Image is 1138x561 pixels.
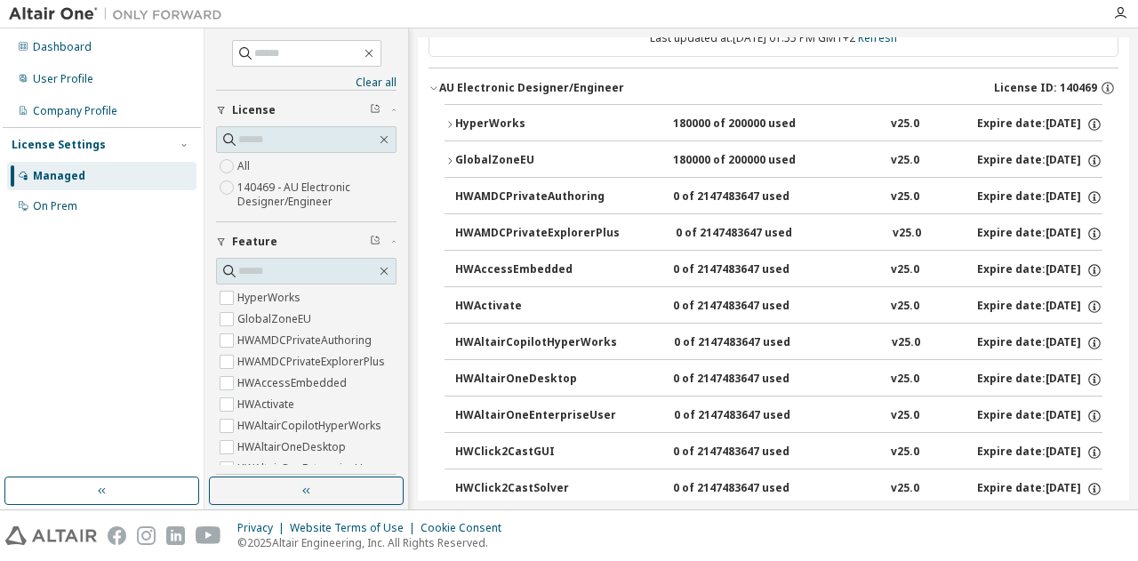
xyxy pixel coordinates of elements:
div: 180000 of 200000 used [673,153,833,169]
div: Website Terms of Use [290,521,421,535]
label: HWAltairCopilotHyperWorks [237,415,385,437]
div: 0 of 2147483647 used [673,189,833,205]
div: Expire date: [DATE] [977,335,1102,351]
p: © 2025 Altair Engineering, Inc. All Rights Reserved. [237,535,512,550]
img: facebook.svg [108,526,126,545]
div: 0 of 2147483647 used [673,299,833,315]
label: HWActivate [237,394,298,415]
div: v25.0 [892,335,920,351]
label: HWAltairOneDesktop [237,437,349,458]
div: HWClick2CastGUI [455,445,615,461]
div: HWAltairOneEnterpriseUser [455,408,616,424]
div: Expire date: [DATE] [977,408,1102,424]
div: v25.0 [891,481,919,497]
div: Last updated at: [DATE] 01:55 PM GMT+2 [429,20,1118,57]
div: HWAltairOneDesktop [455,372,615,388]
div: Expire date: [DATE] [977,299,1102,315]
span: Clear filter [370,235,381,249]
div: 0 of 2147483647 used [673,481,833,497]
button: HyperWorks180000 of 200000 usedv25.0Expire date:[DATE] [445,105,1102,144]
label: HWAccessEmbedded [237,373,350,394]
button: HWAltairOneDesktop0 of 2147483647 usedv25.0Expire date:[DATE] [455,360,1102,399]
div: v25.0 [891,372,919,388]
div: Privacy [237,521,290,535]
div: Expire date: [DATE] [977,189,1102,205]
div: v25.0 [891,153,919,169]
div: v25.0 [891,116,919,132]
div: 0 of 2147483647 used [673,262,833,278]
span: License [232,103,276,117]
div: License Settings [12,138,106,152]
button: HWAccessEmbedded0 of 2147483647 usedv25.0Expire date:[DATE] [455,251,1102,290]
label: HWAltairOneEnterpriseUser [237,458,383,479]
div: 180000 of 200000 used [673,116,833,132]
a: Refresh [858,30,897,45]
div: v25.0 [891,445,919,461]
div: HWAMDCPrivateExplorerPlus [455,226,620,242]
div: AU Electronic Designer/Engineer [439,81,624,95]
div: Cookie Consent [421,521,512,535]
a: Clear all [216,76,397,90]
div: 0 of 2147483647 used [673,372,833,388]
label: HyperWorks [237,287,304,309]
div: HWClick2CastSolver [455,481,615,497]
div: Expire date: [DATE] [977,481,1102,497]
div: Dashboard [33,40,92,54]
button: License [216,91,397,130]
div: 0 of 2147483647 used [674,335,834,351]
button: Feature [216,222,397,261]
span: License ID: 140469 [994,81,1097,95]
button: AU Electronic Designer/EngineerLicense ID: 140469 [429,68,1118,108]
div: Expire date: [DATE] [977,445,1102,461]
div: 0 of 2147483647 used [674,408,834,424]
label: All [237,156,253,177]
div: HyperWorks [455,116,615,132]
div: User Profile [33,72,93,86]
button: GlobalZoneEU180000 of 200000 usedv25.0Expire date:[DATE] [445,141,1102,180]
div: Expire date: [DATE] [977,226,1102,242]
img: Altair One [9,5,231,23]
button: HWAMDCPrivateExplorerPlus0 of 2147483647 usedv25.0Expire date:[DATE] [455,214,1102,253]
div: Expire date: [DATE] [977,153,1102,169]
div: HWAMDCPrivateAuthoring [455,189,615,205]
button: HWAMDCPrivateAuthoring0 of 2147483647 usedv25.0Expire date:[DATE] [455,178,1102,217]
div: HWAccessEmbedded [455,262,615,278]
div: Expire date: [DATE] [977,262,1102,278]
img: altair_logo.svg [5,526,97,545]
div: HWAltairCopilotHyperWorks [455,335,617,351]
img: instagram.svg [137,526,156,545]
div: 0 of 2147483647 used [673,445,833,461]
button: HWAltairCopilotHyperWorks0 of 2147483647 usedv25.0Expire date:[DATE] [455,324,1102,363]
div: 0 of 2147483647 used [676,226,836,242]
div: Expire date: [DATE] [977,372,1102,388]
div: v25.0 [891,189,919,205]
label: HWAMDCPrivateAuthoring [237,330,375,351]
button: HWClick2CastSolver0 of 2147483647 usedv25.0Expire date:[DATE] [455,469,1102,509]
div: Company Profile [33,104,117,118]
label: 140469 - AU Electronic Designer/Engineer [237,177,397,212]
img: youtube.svg [196,526,221,545]
button: HWAltairOneEnterpriseUser0 of 2147483647 usedv25.0Expire date:[DATE] [455,397,1102,436]
img: linkedin.svg [166,526,185,545]
span: Feature [232,235,277,249]
label: GlobalZoneEU [237,309,315,330]
div: v25.0 [891,262,919,278]
div: Managed [33,169,85,183]
button: HWActivate0 of 2147483647 usedv25.0Expire date:[DATE] [455,287,1102,326]
div: On Prem [33,199,77,213]
div: HWActivate [455,299,615,315]
span: Clear filter [370,103,381,117]
div: v25.0 [891,408,919,424]
div: v25.0 [893,226,921,242]
div: v25.0 [891,299,919,315]
label: HWAMDCPrivateExplorerPlus [237,351,389,373]
button: HWClick2CastGUI0 of 2147483647 usedv25.0Expire date:[DATE] [455,433,1102,472]
div: GlobalZoneEU [455,153,615,169]
div: Expire date: [DATE] [977,116,1102,132]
